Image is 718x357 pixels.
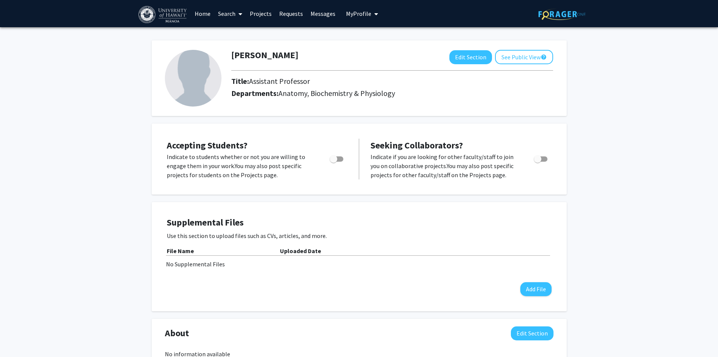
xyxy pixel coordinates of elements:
h2: Departments: [226,89,559,98]
img: ForagerOne Logo [538,8,586,20]
p: Indicate if you are looking for other faculty/staff to join you on collaborative projects. You ma... [371,152,520,179]
a: Messages [307,0,339,27]
p: Indicate to students whether or not you are willing to engage them in your work. You may also pos... [167,152,315,179]
button: Edit Section [449,50,492,64]
button: See Public View [495,50,553,64]
a: Projects [246,0,275,27]
h2: Title: [231,77,310,86]
span: Anatomy, Biochemistry & Physiology [278,88,395,98]
b: File Name [167,247,194,255]
img: University of Hawaiʻi at Mānoa Logo [138,6,188,23]
h1: [PERSON_NAME] [231,50,298,61]
img: Profile Picture [165,50,221,107]
a: Home [191,0,214,27]
span: My Profile [346,10,371,17]
button: Edit About [511,326,553,340]
mat-icon: help [541,53,547,62]
span: Accepting Students? [167,139,248,151]
a: Requests [275,0,307,27]
b: Uploaded Date [280,247,321,255]
h4: Supplemental Files [167,217,552,228]
span: About [165,326,189,340]
span: Seeking Collaborators? [371,139,463,151]
div: Toggle [327,152,347,164]
button: Add File [520,282,552,296]
div: Toggle [531,152,552,164]
span: Assistant Professor [249,76,310,86]
p: Use this section to upload files such as CVs, articles, and more. [167,231,552,240]
iframe: Chat [6,323,32,351]
div: No Supplemental Files [166,260,552,269]
a: Search [214,0,246,27]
